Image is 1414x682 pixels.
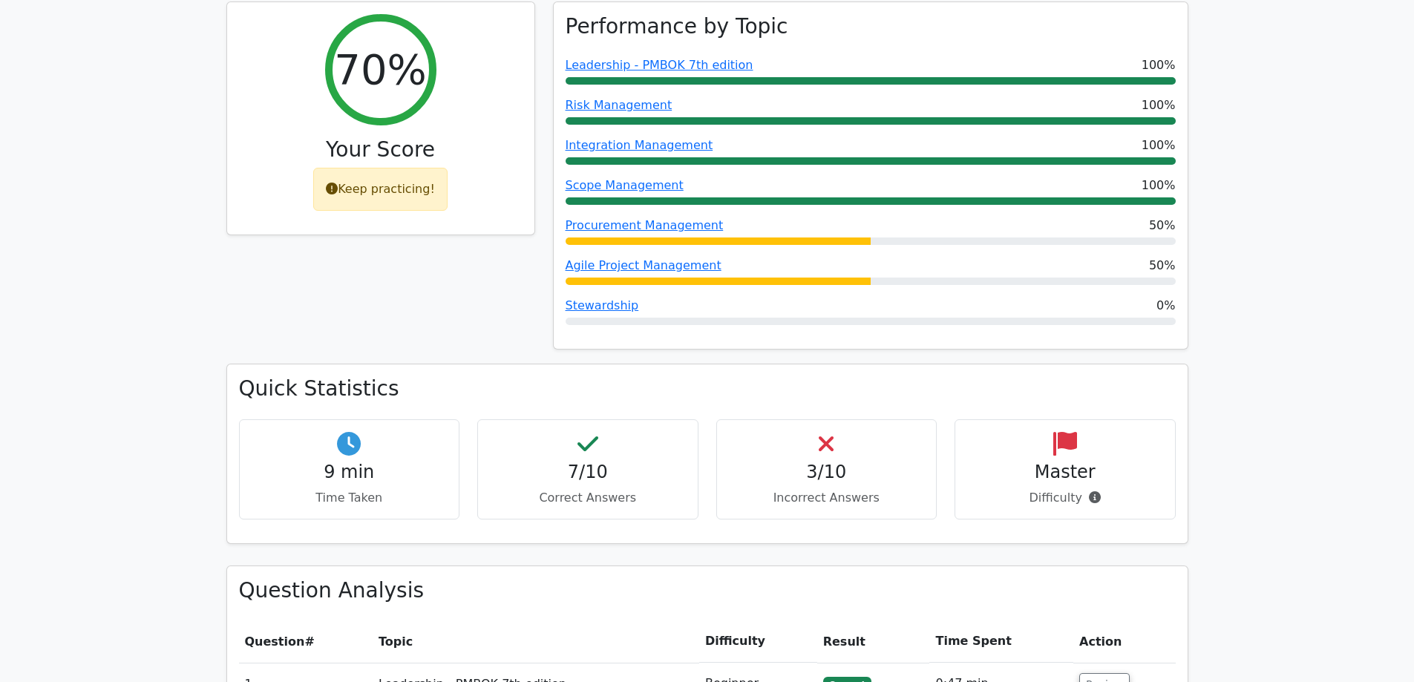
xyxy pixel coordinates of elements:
span: 0% [1156,297,1175,315]
th: Time Spent [929,620,1073,663]
a: Procurement Management [566,218,724,232]
th: Result [817,620,930,663]
h3: Your Score [239,137,523,163]
span: 50% [1149,257,1176,275]
h3: Performance by Topic [566,14,788,39]
a: Agile Project Management [566,258,721,272]
th: Difficulty [699,620,817,663]
span: 100% [1142,96,1176,114]
h3: Question Analysis [239,578,1176,603]
p: Incorrect Answers [729,489,925,507]
a: Stewardship [566,298,639,312]
h4: 3/10 [729,462,925,483]
th: Action [1073,620,1175,663]
span: 100% [1142,177,1176,194]
h4: Master [967,462,1163,483]
th: Topic [373,620,699,663]
a: Leadership - PMBOK 7th edition [566,58,753,72]
div: Keep practicing! [313,168,448,211]
p: Time Taken [252,489,448,507]
a: Scope Management [566,178,684,192]
span: Question [245,635,305,649]
h4: 9 min [252,462,448,483]
span: 100% [1142,56,1176,74]
p: Correct Answers [490,489,686,507]
span: 100% [1142,137,1176,154]
a: Integration Management [566,138,713,152]
h2: 70% [334,45,426,94]
a: Risk Management [566,98,672,112]
h4: 7/10 [490,462,686,483]
span: 50% [1149,217,1176,235]
th: # [239,620,373,663]
p: Difficulty [967,489,1163,507]
h3: Quick Statistics [239,376,1176,401]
